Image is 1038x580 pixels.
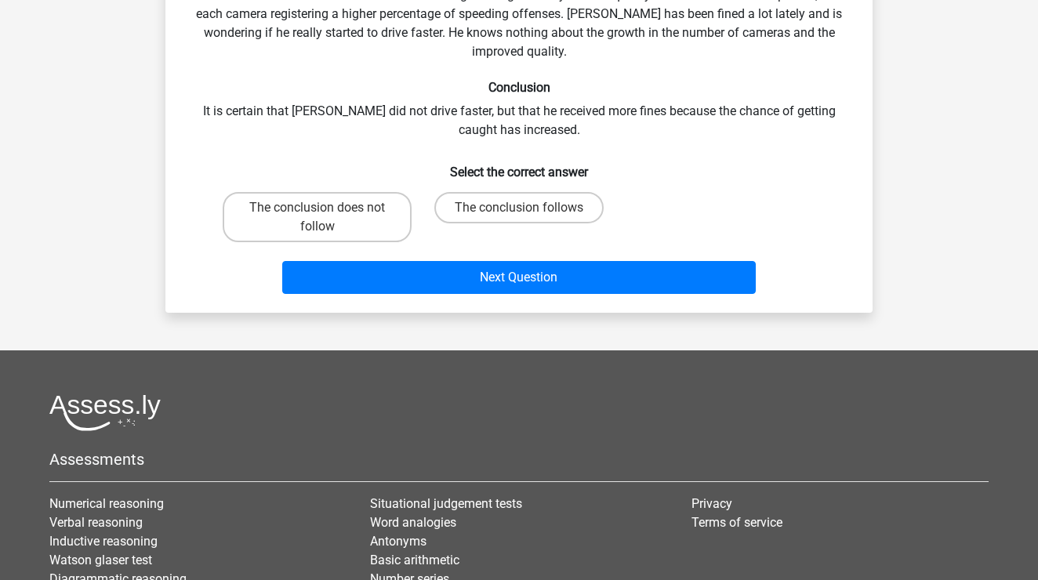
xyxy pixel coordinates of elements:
[282,261,757,294] button: Next Question
[370,553,459,567] a: Basic arithmetic
[191,80,847,95] h6: Conclusion
[434,192,604,223] label: The conclusion follows
[49,450,989,469] h5: Assessments
[49,534,158,549] a: Inductive reasoning
[370,534,426,549] a: Antonyms
[49,496,164,511] a: Numerical reasoning
[49,394,161,431] img: Assessly logo
[691,496,732,511] a: Privacy
[191,152,847,179] h6: Select the correct answer
[49,515,143,530] a: Verbal reasoning
[49,553,152,567] a: Watson glaser test
[223,192,412,242] label: The conclusion does not follow
[370,496,522,511] a: Situational judgement tests
[370,515,456,530] a: Word analogies
[691,515,782,530] a: Terms of service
